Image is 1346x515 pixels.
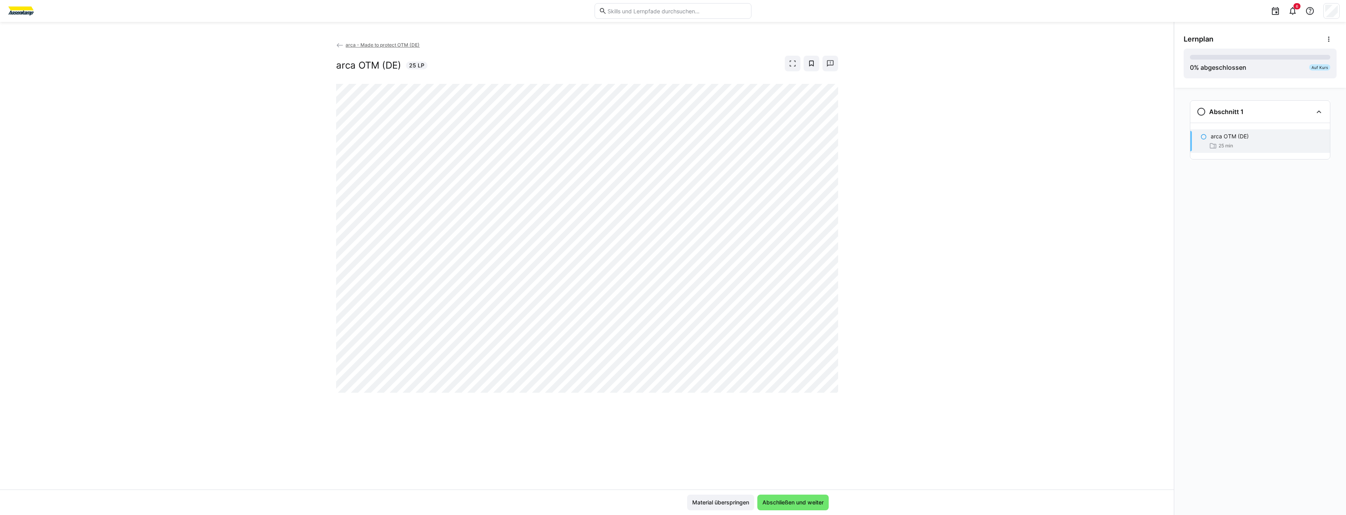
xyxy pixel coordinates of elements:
[1190,63,1194,71] span: 0
[1309,64,1330,71] div: Auf Kurs
[761,499,825,506] span: Abschließen und weiter
[1190,63,1246,72] div: % abgeschlossen
[757,495,829,510] button: Abschließen und weiter
[1219,143,1233,149] span: 25 min
[1209,108,1244,116] h3: Abschnitt 1
[687,495,754,510] button: Material überspringen
[336,42,420,48] a: arca - Made to protect OTM (DE)
[607,7,747,15] input: Skills und Lernpfade durchsuchen…
[336,60,401,71] h2: arca OTM (DE)
[1211,132,1249,140] p: arca OTM (DE)
[691,499,750,506] span: Material überspringen
[1296,4,1298,9] span: 6
[409,62,424,69] span: 25 LP
[1184,35,1213,44] span: Lernplan
[346,42,420,48] span: arca - Made to protect OTM (DE)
